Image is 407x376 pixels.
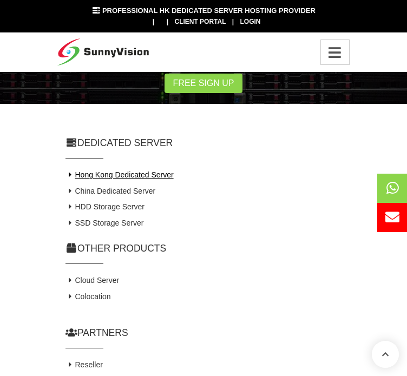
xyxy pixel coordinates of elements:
a: Cloud Server [65,276,119,285]
a: Client Portal [175,18,226,25]
h2: Partners [65,326,342,340]
img: SunnyVision Limited [57,38,149,65]
li: | [153,17,154,27]
a: Colocation [65,292,111,301]
a: Hong Kong Dedicated Server [65,170,174,179]
li: | [167,17,168,27]
a: China Dedicated Server [65,187,155,195]
a: Reseller [65,360,103,369]
span: Professional HK Dedicated Server Hosting Provider [102,6,316,15]
h2: Dedicated Server [65,136,342,150]
a: HDD Storage Server [65,202,145,211]
h2: Other Products [65,242,342,255]
a: Free Sign Up [165,74,243,93]
li: | [232,17,234,27]
a: SSD Storage Server [65,219,143,227]
a: Login [240,18,260,25]
div: Toggle navigation [320,39,350,65]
